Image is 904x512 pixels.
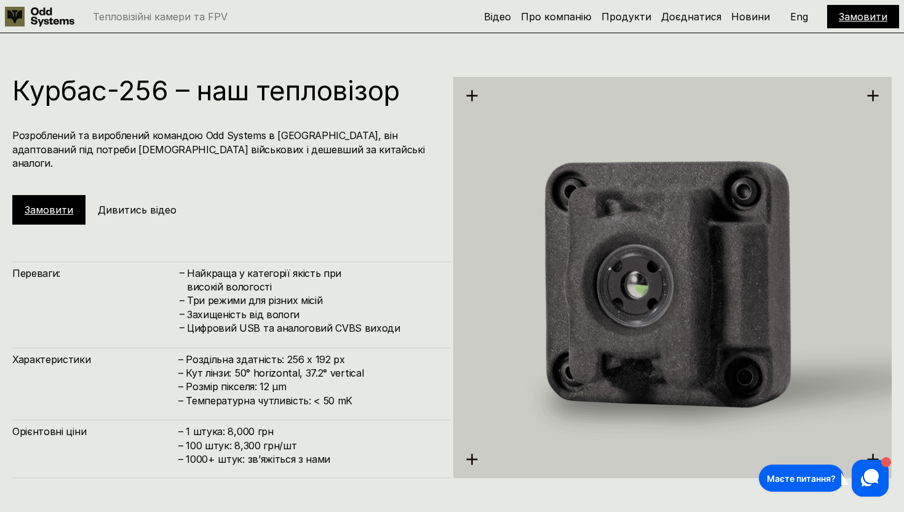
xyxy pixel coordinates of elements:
[661,10,721,23] a: Доєднатися
[601,10,651,23] a: Продукти
[187,266,438,294] h4: Найкраща у категорії якість при високій вологості
[180,321,184,334] h4: –
[187,294,438,307] h4: Три режими для різних місій
[178,353,438,408] h4: – Роздільна здатність: 256 x 192 px – Кут лінзи: 50° horizontal, 37.2° vertical – Розмір пікселя:...
[178,425,438,466] h4: – 1 штука: 8,000 грн – 100 штук: 8,300 грн/шт
[839,10,887,23] a: Замовити
[731,10,770,23] a: Новини
[25,204,73,216] a: Замовити
[12,425,178,438] h4: Орієнтовні ціни
[12,129,438,170] h4: Розроблений та вироблений командою Odd Systems в [GEOGRAPHIC_DATA], він адаптований під потреби [...
[12,266,178,280] h4: Переваги:
[521,10,592,23] a: Про компанію
[187,321,438,335] h4: Цифровий USB та аналоговий CVBS виходи
[12,353,178,366] h4: Характеристики
[187,308,438,321] h4: Захищеність від вологи
[790,12,808,22] p: Eng
[178,453,330,465] span: – ⁠1000+ штук: звʼяжіться з нами
[180,307,184,321] h4: –
[12,77,438,104] h1: Курбас-256 – наш тепловізор
[93,12,228,22] p: Тепловізійні камери та FPV
[180,293,184,306] h4: –
[180,265,184,279] h4: –
[484,10,511,23] a: Відео
[756,457,892,500] iframe: HelpCrunch
[98,203,176,217] h5: Дивитись відео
